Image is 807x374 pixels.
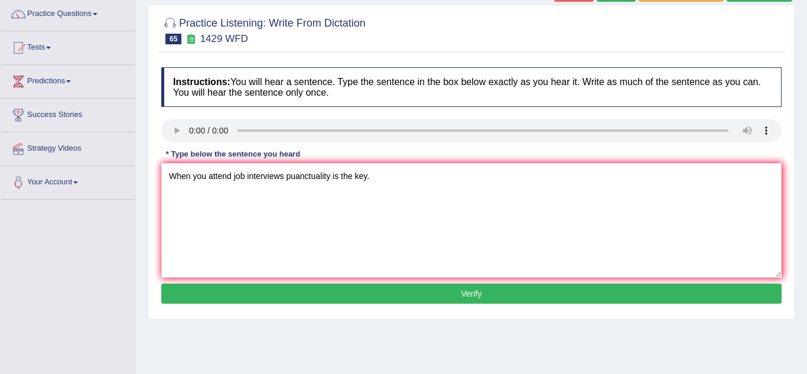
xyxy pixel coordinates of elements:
b: Instructions: [173,77,230,87]
a: Your Account [1,166,135,196]
a: Strategy Videos [1,132,135,162]
a: Tests [1,31,135,61]
h4: You will hear a sentence. Type the sentence in the box below exactly as you hear it. Write as muc... [161,67,782,107]
a: Success Stories [1,99,135,128]
span: 65 [165,34,181,44]
div: * Type below the sentence you heard [161,148,305,160]
button: Verify [161,284,782,304]
small: Exam occurring question [184,34,197,45]
h2: Practice Listening: Write From Dictation [161,15,366,44]
a: Predictions [1,65,135,95]
small: 1429 WFD [200,33,248,44]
